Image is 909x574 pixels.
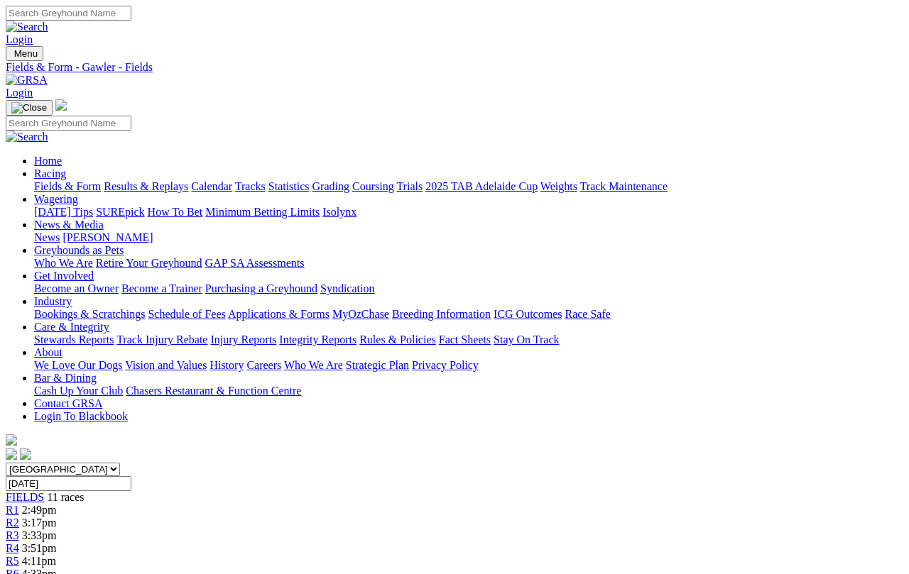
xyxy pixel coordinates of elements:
a: Login To Blackbook [34,410,128,422]
div: Bar & Dining [34,385,903,397]
a: Bookings & Scratchings [34,308,145,320]
a: MyOzChase [332,308,389,320]
a: News [34,231,60,243]
a: Statistics [268,180,310,192]
a: Fact Sheets [439,333,491,346]
div: News & Media [34,231,903,244]
a: FIELDS [6,491,44,503]
a: ICG Outcomes [494,308,562,320]
a: Calendar [191,180,232,192]
a: News & Media [34,219,104,231]
a: Greyhounds as Pets [34,244,124,256]
a: Get Involved [34,270,94,282]
a: Home [34,155,62,167]
div: Get Involved [34,282,903,295]
input: Select date [6,476,131,491]
a: Integrity Reports [279,333,356,346]
input: Search [6,6,131,21]
a: Results & Replays [104,180,188,192]
a: Who We Are [284,359,343,371]
a: Chasers Restaurant & Function Centre [126,385,301,397]
a: R3 [6,529,19,541]
a: Strategic Plan [346,359,409,371]
a: Schedule of Fees [148,308,225,320]
span: 3:17pm [22,517,57,529]
a: Injury Reports [210,333,276,346]
img: Search [6,131,48,143]
a: Rules & Policies [359,333,436,346]
a: Racing [34,167,66,180]
img: Search [6,21,48,33]
a: [PERSON_NAME] [62,231,153,243]
a: Wagering [34,193,78,205]
a: Track Injury Rebate [116,333,207,346]
img: facebook.svg [6,448,17,460]
a: GAP SA Assessments [205,257,305,269]
img: Close [11,102,47,114]
a: About [34,346,62,358]
div: Greyhounds as Pets [34,257,903,270]
a: Stewards Reports [34,333,114,346]
a: SUREpick [96,206,144,218]
span: 2:49pm [22,504,57,516]
a: Bar & Dining [34,372,97,384]
button: Toggle navigation [6,46,43,61]
a: Become an Owner [34,282,119,294]
a: Industry [34,295,72,307]
a: Login [6,87,33,99]
div: Industry [34,308,903,321]
a: Login [6,33,33,45]
a: 2025 TAB Adelaide Cup [425,180,538,192]
a: Tracks [235,180,266,192]
a: Track Maintenance [580,180,668,192]
a: Privacy Policy [412,359,479,371]
a: Contact GRSA [34,397,102,409]
a: Isolynx [322,206,356,218]
a: Race Safe [565,308,610,320]
a: Care & Integrity [34,321,109,333]
a: R5 [6,555,19,567]
a: Syndication [320,282,374,294]
a: R4 [6,542,19,554]
a: R2 [6,517,19,529]
a: Fields & Form [34,180,101,192]
a: [DATE] Tips [34,206,93,218]
span: Menu [14,48,38,59]
a: Trials [396,180,423,192]
a: Applications & Forms [228,308,330,320]
a: Who We Are [34,257,93,269]
span: 3:33pm [22,529,57,541]
a: Retire Your Greyhound [96,257,202,269]
a: Careers [246,359,281,371]
a: Vision and Values [125,359,207,371]
a: Coursing [352,180,394,192]
a: Weights [540,180,577,192]
input: Search [6,116,131,131]
img: logo-grsa-white.png [55,99,67,111]
a: Minimum Betting Limits [205,206,320,218]
a: Breeding Information [392,308,491,320]
button: Toggle navigation [6,100,53,116]
a: R1 [6,504,19,516]
a: We Love Our Dogs [34,359,122,371]
div: Wagering [34,206,903,219]
a: Fields & Form - Gawler - Fields [6,61,903,74]
div: Racing [34,180,903,193]
img: twitter.svg [20,448,31,460]
img: logo-grsa-white.png [6,434,17,446]
a: Become a Trainer [121,282,202,294]
span: 3:51pm [22,542,57,554]
a: Cash Up Your Club [34,385,123,397]
span: 4:11pm [22,555,56,567]
a: How To Bet [148,206,203,218]
span: 11 races [47,491,84,503]
div: About [34,359,903,372]
img: GRSA [6,74,48,87]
